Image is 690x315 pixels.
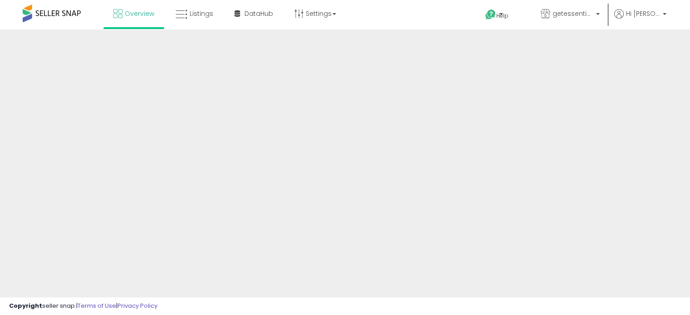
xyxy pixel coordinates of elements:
[125,9,154,18] span: Overview
[553,9,593,18] span: getessentialshub
[117,301,157,310] a: Privacy Policy
[614,9,666,29] a: Hi [PERSON_NAME]
[245,9,273,18] span: DataHub
[478,2,526,29] a: Help
[190,9,213,18] span: Listings
[626,9,660,18] span: Hi [PERSON_NAME]
[78,301,116,310] a: Terms of Use
[496,12,509,19] span: Help
[485,9,496,20] i: Get Help
[9,302,157,310] div: seller snap | |
[9,301,42,310] strong: Copyright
